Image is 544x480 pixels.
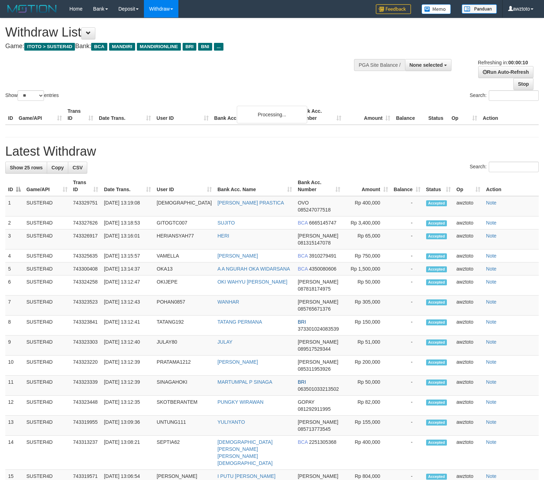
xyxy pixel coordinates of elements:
span: Refreshing in: [478,60,528,65]
td: SUSTER4D [24,296,70,316]
span: Copy 085311953926 to clipboard [298,366,330,372]
td: awztoto [454,216,483,229]
span: Accepted [426,253,447,259]
td: 743323303 [70,336,101,356]
td: 3 [5,229,24,249]
th: Balance [393,105,425,125]
td: SUSTER4D [24,196,70,216]
td: SUSTER4D [24,249,70,262]
td: SUSTER4D [24,396,70,416]
a: [DEMOGRAPHIC_DATA][PERSON_NAME] [PERSON_NAME][DEMOGRAPHIC_DATA] [217,439,273,466]
th: Bank Acc. Number: activate to sort column ascending [295,176,343,196]
span: Accepted [426,233,447,239]
td: 13 [5,416,24,436]
th: ID [5,105,16,125]
a: Note [486,439,496,445]
td: - [391,196,423,216]
th: Game/API: activate to sort column ascending [24,176,70,196]
td: [DATE] 13:12:47 [101,275,154,296]
strong: 00:00:10 [508,60,528,65]
td: SUSTER4D [24,262,70,275]
span: BCA [298,439,308,445]
td: [DATE] 13:12:43 [101,296,154,316]
td: Rp 50,000 [343,275,391,296]
span: [PERSON_NAME] [298,279,338,285]
a: WANHAR [217,299,239,305]
td: 743323339 [70,376,101,396]
td: 743329751 [70,196,101,216]
td: [DATE] 13:12:40 [101,336,154,356]
td: UNTUNG111 [154,416,215,436]
td: Rp 150,000 [343,316,391,336]
span: Copy 3910279491 to clipboard [309,253,336,259]
td: 743319955 [70,416,101,436]
h4: Game: Bank: [5,43,356,50]
td: [DATE] 13:18:53 [101,216,154,229]
img: Feedback.jpg [376,4,411,14]
th: Amount: activate to sort column ascending [343,176,391,196]
a: CSV [68,162,87,174]
th: Op: activate to sort column ascending [454,176,483,196]
a: [PERSON_NAME] PRASTICA [217,200,284,206]
td: 8 [5,316,24,336]
h1: Withdraw List [5,25,356,39]
td: 7 [5,296,24,316]
a: Copy [47,162,68,174]
td: GITOGTC007 [154,216,215,229]
a: Note [486,339,496,345]
td: SUSTER4D [24,316,70,336]
td: awztoto [454,196,483,216]
span: None selected [410,62,443,68]
td: SUSTER4D [24,416,70,436]
span: MANDIRI [109,43,135,51]
a: Stop [513,78,533,90]
th: Status [425,105,449,125]
td: TATANG192 [154,316,215,336]
td: SUSTER4D [24,275,70,296]
span: MANDIRIONLINE [137,43,181,51]
a: Note [486,299,496,305]
span: Copy 063501033213502 to clipboard [298,386,339,392]
span: [PERSON_NAME] [298,473,338,479]
th: User ID [154,105,211,125]
td: - [391,275,423,296]
span: [PERSON_NAME] [298,419,338,425]
td: Rp 400,000 [343,436,391,470]
td: [DATE] 13:12:39 [101,376,154,396]
td: [DATE] 13:12:41 [101,316,154,336]
td: 11 [5,376,24,396]
a: A A NGURAH OKA WIDARSANA [217,266,290,272]
a: YULIYANTO [217,419,245,425]
span: CSV [72,165,83,170]
span: BRI [298,379,306,385]
a: OKI WAHYU [PERSON_NAME] [217,279,287,285]
td: Rp 3,400,000 [343,216,391,229]
td: 743323448 [70,396,101,416]
div: PGA Site Balance / [354,59,405,71]
span: BNI [198,43,212,51]
span: Accepted [426,319,447,325]
span: [PERSON_NAME] [298,299,338,305]
td: SINAGAHOKI [154,376,215,396]
a: Note [486,473,496,479]
td: 2 [5,216,24,229]
label: Search: [470,162,539,172]
td: 743313237 [70,436,101,470]
td: 5 [5,262,24,275]
span: Accepted [426,266,447,272]
button: None selected [405,59,452,71]
td: [DATE] 13:14:37 [101,262,154,275]
a: Note [486,399,496,405]
th: Date Trans.: activate to sort column ascending [101,176,154,196]
td: SUSTER4D [24,356,70,376]
td: 743326917 [70,229,101,249]
a: Note [486,200,496,206]
td: awztoto [454,229,483,249]
td: 6 [5,275,24,296]
td: Rp 200,000 [343,356,391,376]
td: - [391,249,423,262]
input: Search: [489,162,539,172]
select: Showentries [18,90,44,101]
td: awztoto [454,436,483,470]
td: OKIJEPE [154,275,215,296]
